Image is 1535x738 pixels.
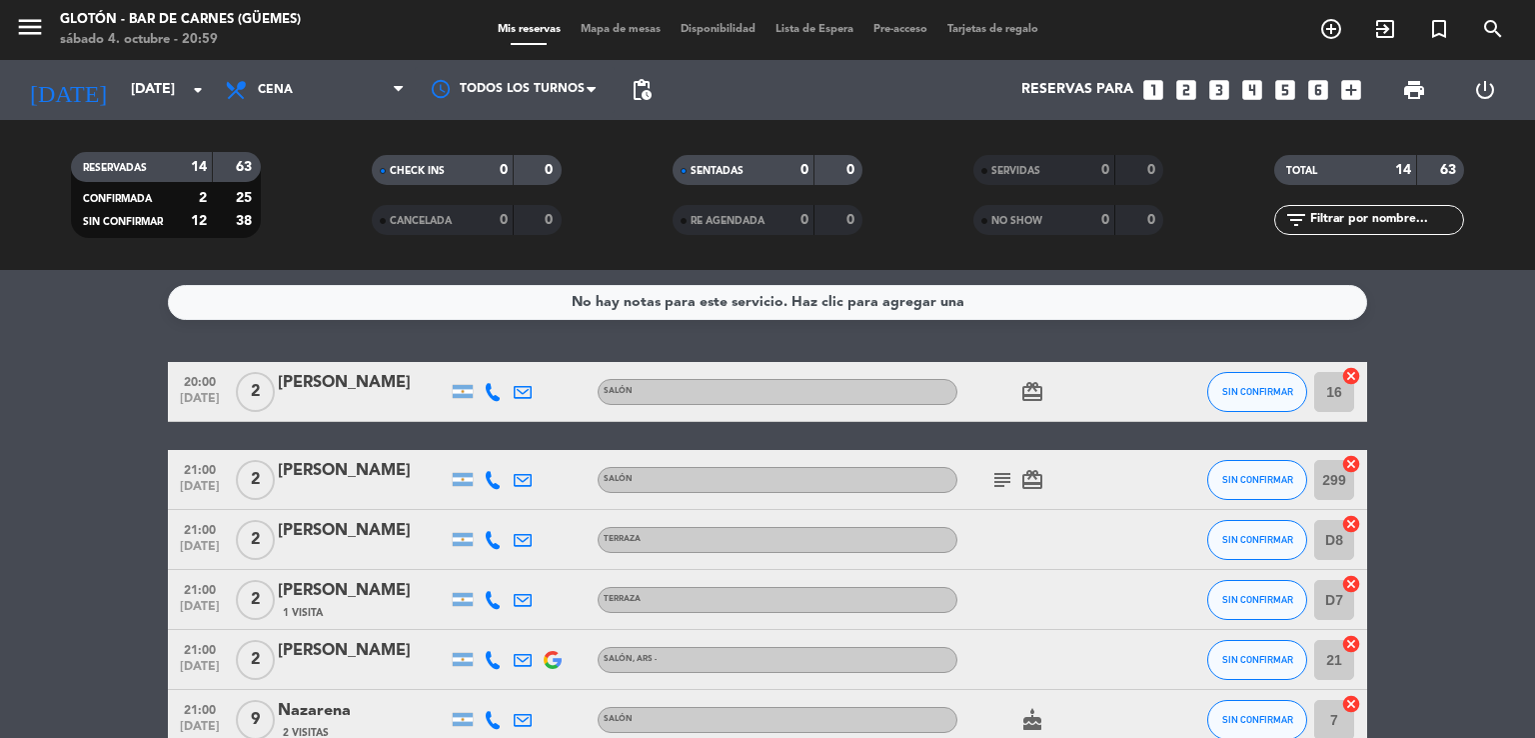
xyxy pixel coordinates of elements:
[500,163,508,177] strong: 0
[1207,580,1307,620] button: SIN CONFIRMAR
[236,372,275,412] span: 2
[1222,386,1293,397] span: SIN CONFIRMAR
[390,216,452,226] span: CANCELADA
[15,68,121,112] i: [DATE]
[545,163,557,177] strong: 0
[1341,366,1361,386] i: cancel
[236,640,275,680] span: 2
[175,369,225,392] span: 20:00
[390,166,445,176] span: CHECK INS
[1341,514,1361,534] i: cancel
[1341,694,1361,714] i: cancel
[175,540,225,563] span: [DATE]
[199,191,207,205] strong: 2
[846,163,858,177] strong: 0
[1473,78,1497,102] i: power_settings_new
[1481,17,1505,41] i: search
[1373,17,1397,41] i: exit_to_app
[1272,77,1298,103] i: looks_5
[1308,209,1463,231] input: Filtrar por nombre...
[258,83,293,97] span: Cena
[278,518,448,544] div: [PERSON_NAME]
[1207,460,1307,500] button: SIN CONFIRMAR
[766,24,863,35] span: Lista de Espera
[1020,468,1044,492] i: card_giftcard
[83,163,147,173] span: RESERVADAS
[604,595,641,603] span: TERRAZA
[488,24,571,35] span: Mis reservas
[544,651,562,669] img: google-logo.png
[15,12,45,42] i: menu
[937,24,1048,35] span: Tarjetas de regalo
[278,370,448,396] div: [PERSON_NAME]
[83,217,163,227] span: SIN CONFIRMAR
[175,660,225,683] span: [DATE]
[1286,166,1317,176] span: TOTAL
[1427,17,1451,41] i: turned_in_not
[1341,634,1361,654] i: cancel
[1206,77,1232,103] i: looks_3
[1101,213,1109,227] strong: 0
[1147,213,1159,227] strong: 0
[1147,163,1159,177] strong: 0
[1239,77,1265,103] i: looks_4
[283,605,323,621] span: 1 Visita
[1284,208,1308,232] i: filter_list
[604,535,641,543] span: TERRAZA
[236,214,256,228] strong: 38
[278,638,448,664] div: [PERSON_NAME]
[15,12,45,49] button: menu
[1222,654,1293,665] span: SIN CONFIRMAR
[671,24,766,35] span: Disponibilidad
[691,216,765,226] span: RE AGENDADA
[236,580,275,620] span: 2
[1222,474,1293,485] span: SIN CONFIRMAR
[1021,82,1133,98] span: Reservas para
[278,698,448,724] div: Nazarena
[991,216,1042,226] span: NO SHOW
[175,480,225,503] span: [DATE]
[1222,714,1293,725] span: SIN CONFIRMAR
[1101,163,1109,177] strong: 0
[1402,78,1426,102] span: print
[175,577,225,600] span: 21:00
[175,637,225,660] span: 21:00
[236,160,256,174] strong: 63
[572,291,964,314] div: No hay notas para este servicio. Haz clic para agregar una
[571,24,671,35] span: Mapa de mesas
[175,697,225,720] span: 21:00
[1449,60,1520,120] div: LOG OUT
[630,78,654,102] span: pending_actions
[1020,380,1044,404] i: card_giftcard
[191,214,207,228] strong: 12
[236,460,275,500] span: 2
[278,578,448,604] div: [PERSON_NAME]
[1341,454,1361,474] i: cancel
[991,166,1040,176] span: SERVIDAS
[691,166,744,176] span: SENTADAS
[175,457,225,480] span: 21:00
[1173,77,1199,103] i: looks_two
[990,468,1014,492] i: subject
[278,458,448,484] div: [PERSON_NAME]
[604,387,633,395] span: SALÓN
[633,655,657,663] span: , ARS -
[83,194,152,204] span: CONFIRMADA
[545,213,557,227] strong: 0
[175,517,225,540] span: 21:00
[60,30,301,50] div: sábado 4. octubre - 20:59
[1222,594,1293,605] span: SIN CONFIRMAR
[800,213,808,227] strong: 0
[236,520,275,560] span: 2
[1341,574,1361,594] i: cancel
[604,655,657,663] span: SALÓN
[1440,163,1460,177] strong: 63
[1319,17,1343,41] i: add_circle_outline
[1305,77,1331,103] i: looks_6
[1140,77,1166,103] i: looks_one
[175,392,225,415] span: [DATE]
[60,10,301,30] div: Glotón - Bar de Carnes (Güemes)
[236,191,256,205] strong: 25
[1338,77,1364,103] i: add_box
[500,213,508,227] strong: 0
